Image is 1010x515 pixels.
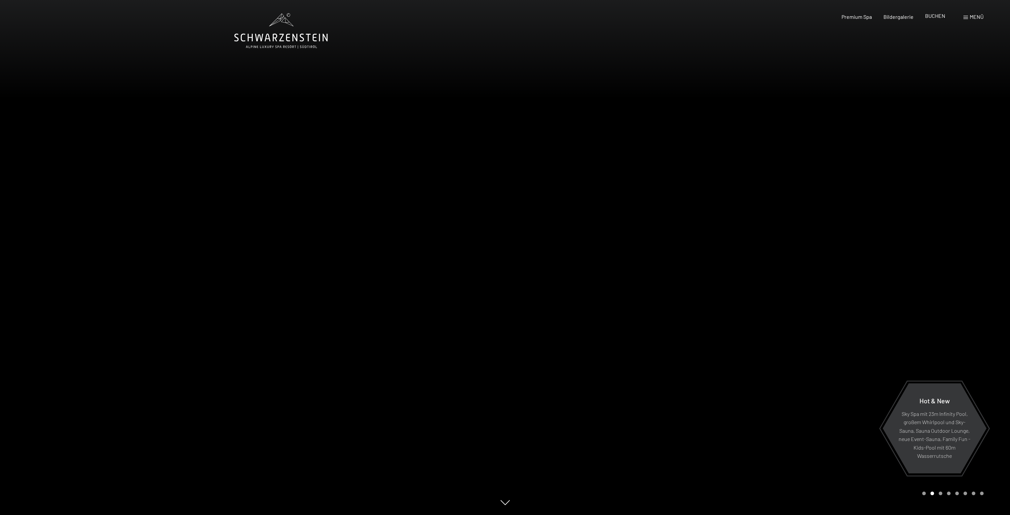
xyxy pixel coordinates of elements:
[925,13,945,19] a: BUCHEN
[920,492,984,495] div: Carousel Pagination
[947,492,951,495] div: Carousel Page 4
[841,14,872,20] a: Premium Spa
[963,492,967,495] div: Carousel Page 6
[883,14,914,20] a: Bildergalerie
[882,383,987,474] a: Hot & New Sky Spa mit 23m Infinity Pool, großem Whirlpool und Sky-Sauna, Sauna Outdoor Lounge, ne...
[899,409,970,460] p: Sky Spa mit 23m Infinity Pool, großem Whirlpool und Sky-Sauna, Sauna Outdoor Lounge, neue Event-S...
[970,14,984,20] span: Menü
[939,492,942,495] div: Carousel Page 3
[919,396,950,404] span: Hot & New
[922,492,926,495] div: Carousel Page 1
[955,492,959,495] div: Carousel Page 5
[930,492,934,495] div: Carousel Page 2 (Current Slide)
[972,492,975,495] div: Carousel Page 7
[980,492,984,495] div: Carousel Page 8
